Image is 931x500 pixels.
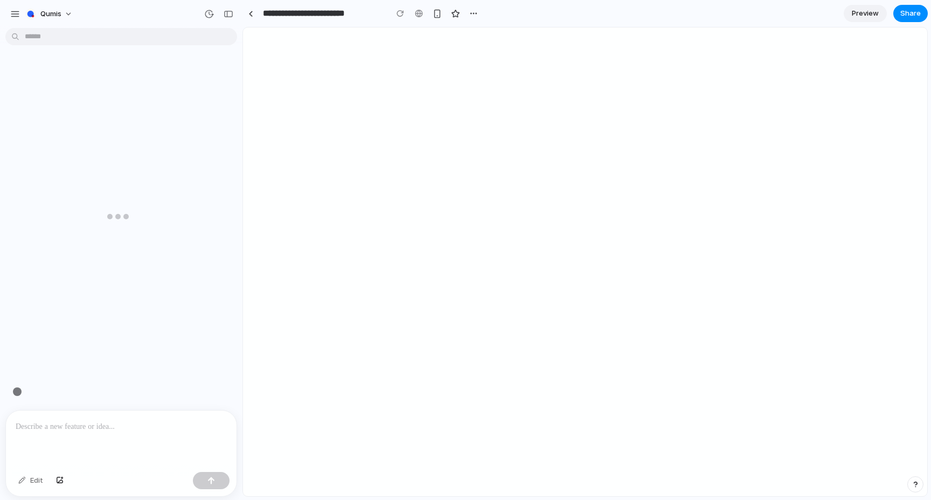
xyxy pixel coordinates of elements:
[893,5,928,22] button: Share
[40,9,61,19] span: Qumis
[21,5,78,23] button: Qumis
[852,8,879,19] span: Preview
[900,8,921,19] span: Share
[844,5,887,22] a: Preview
